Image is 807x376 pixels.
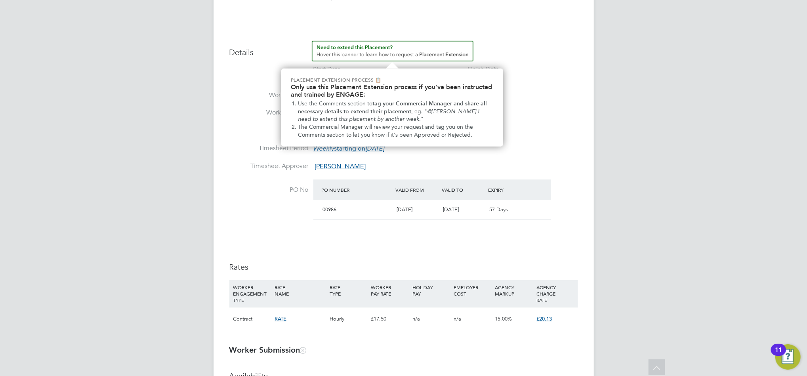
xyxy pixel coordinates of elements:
[328,307,369,330] div: Hourly
[486,183,532,197] div: Expiry
[229,144,309,153] label: Timesheet Period
[298,123,494,139] li: The Commercial Manager will review your request and tag you on the Comments section to let you kn...
[410,280,452,301] div: HOLIDAY PAY
[454,315,461,322] span: n/a
[489,206,508,213] span: 57 Days
[229,41,578,57] h3: Details
[534,280,576,307] div: AGENCY CHARGE RATE
[231,280,273,307] div: WORKER ENGAGEMENT TYPE
[229,91,309,99] label: Working Days
[452,280,493,301] div: EMPLOYER COST
[328,280,369,301] div: RATE TYPE
[229,345,306,355] b: Worker Submission
[440,183,486,197] div: Valid To
[775,344,801,370] button: Open Resource Center, 11 new notifications
[412,315,420,322] span: n/a
[320,183,394,197] div: PO Number
[411,108,427,115] span: , eg. "
[315,162,366,170] span: [PERSON_NAME]
[313,65,341,74] div: Start Date
[443,206,459,213] span: [DATE]
[229,186,309,194] label: PO No
[298,100,488,115] strong: tag your Commercial Manager and share all necessary details to extend their placement
[273,280,328,301] div: RATE NAME
[229,162,309,170] label: Timesheet Approver
[275,315,286,322] span: RATE
[369,280,410,301] div: WORKER PAY RATE
[493,280,534,301] div: AGENCY MARKUP
[229,126,309,135] label: Breaks
[313,145,334,153] em: Weekly
[536,315,552,322] span: £20.13
[291,76,494,83] p: Placement Extension Process 📋
[366,145,385,153] em: [DATE]
[229,262,578,272] h3: Rates
[468,65,500,74] div: Finish Date
[323,206,337,213] span: 00986
[397,206,412,213] span: [DATE]
[313,145,385,153] span: starting on
[378,68,431,82] div: DAYS
[291,83,494,98] h2: Only use this Placement Extension process if you've been instructed and trained by ENGAGE:
[298,108,481,123] em: @[PERSON_NAME] I need to extend this placement by another week.
[298,100,372,107] span: Use the Comments section to
[231,307,273,330] div: Contract
[229,109,309,117] label: Working Hours
[393,183,440,197] div: Valid From
[495,315,512,322] span: 15.00%
[312,41,473,61] button: How to extend a Placement?
[281,69,503,147] div: Need to extend this Placement? Hover this banner.
[775,350,782,360] div: 11
[421,116,424,122] span: "
[369,307,410,330] div: £17.50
